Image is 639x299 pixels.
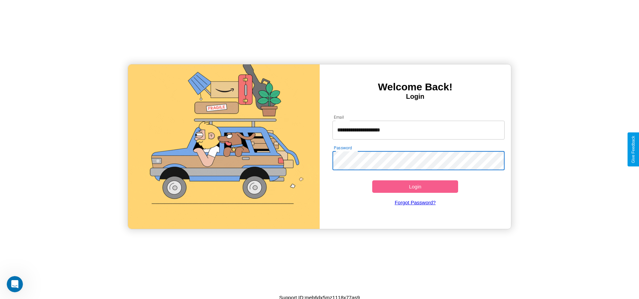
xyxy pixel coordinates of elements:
h3: Welcome Back! [320,81,511,93]
div: Give Feedback [631,136,636,163]
a: Forgot Password? [329,193,501,212]
label: Password [334,145,352,151]
label: Email [334,114,344,120]
img: gif [128,64,319,229]
h4: Login [320,93,511,100]
iframe: Intercom live chat [7,276,23,292]
button: Login [372,180,458,193]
